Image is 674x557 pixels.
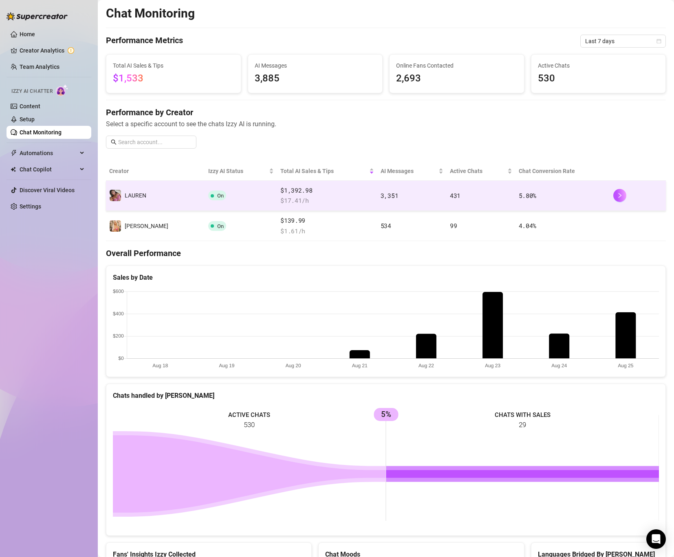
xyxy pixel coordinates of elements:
h4: Performance by Creator [106,107,666,118]
button: right [613,189,626,202]
span: $ 17.41 /h [280,196,374,206]
span: Izzy AI Status [208,167,268,175]
span: search [111,139,117,145]
a: Creator Analytics exclamation-circle [20,44,85,57]
img: ️‍LAUREN [110,190,121,201]
span: $139.99 [280,216,374,226]
span: 534 [381,221,391,230]
div: Open Intercom Messenger [646,529,666,549]
div: Chats handled by [PERSON_NAME] [113,390,659,401]
span: Izzy AI Chatter [11,88,53,95]
span: Total AI Sales & Tips [280,167,368,175]
img: Anthia [110,220,121,232]
a: Settings [20,203,41,210]
img: AI Chatter [56,84,68,96]
span: Total AI Sales & Tips [113,61,234,70]
th: AI Messages [377,162,447,181]
span: AI Messages [255,61,376,70]
span: Active Chats [450,167,506,175]
input: Search account... [118,138,192,147]
span: $1,392.98 [280,186,374,195]
img: Chat Copilot [11,167,16,172]
a: Content [20,103,40,110]
a: Home [20,31,35,37]
span: 3,351 [381,191,399,200]
span: AI Messages [381,167,437,175]
th: Chat Conversion Rate [515,162,610,181]
span: Online Fans Contacted [396,61,518,70]
span: thunderbolt [11,150,17,156]
span: 3,885 [255,71,376,86]
a: Setup [20,116,35,123]
span: Last 7 days [585,35,661,47]
th: Izzy AI Status [205,162,278,181]
h4: Performance Metrics [106,35,183,48]
span: On [217,223,224,229]
span: Chat Copilot [20,163,77,176]
span: 431 [450,191,460,200]
a: Team Analytics [20,64,59,70]
span: $1,533 [113,72,143,84]
span: right [617,193,623,198]
h2: Chat Monitoring [106,6,195,21]
span: On [217,193,224,199]
h4: Overall Performance [106,248,666,259]
span: 530 [538,71,659,86]
th: Creator [106,162,205,181]
a: Chat Monitoring [20,129,62,136]
th: Active Chats [447,162,515,181]
span: 4.04 % [519,221,537,230]
span: ️‍LAUREN [125,192,146,199]
span: $ 1.61 /h [280,226,374,236]
span: [PERSON_NAME] [125,223,168,229]
th: Total AI Sales & Tips [277,162,377,181]
span: Automations [20,147,77,160]
a: Discover Viral Videos [20,187,75,193]
img: logo-BBDzfeDw.svg [7,12,68,20]
span: 99 [450,221,457,230]
div: Sales by Date [113,272,659,283]
span: calendar [656,39,661,44]
span: 2,693 [396,71,518,86]
span: 5.80 % [519,191,537,200]
span: Active Chats [538,61,659,70]
span: Select a specific account to see the chats Izzy AI is running. [106,119,666,129]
